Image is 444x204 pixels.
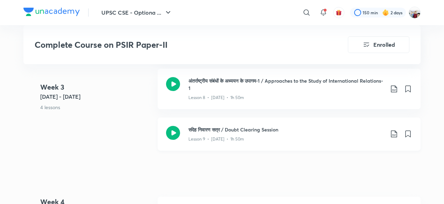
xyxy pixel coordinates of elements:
p: Lesson 9 • [DATE] • 1h 50m [188,136,244,142]
h3: अंतर्राष्ट्रीय संबंधों के अध्ययन के उपागम-1 / Approaches to the Study of International Relations-1 [188,77,384,92]
a: Company Logo [23,8,80,18]
h3: संदेह निवारण सत्र / Doubt Clearing Session [188,126,384,133]
img: streak [382,9,389,16]
p: 4 lessons [40,104,152,111]
a: संदेह निवारण सत्र / Doubt Clearing SessionLesson 9 • [DATE] • 1h 50m [158,118,421,159]
img: km swarthi [409,7,421,18]
h3: Complete Course on PSIR Paper-II [35,40,308,50]
h5: [DATE] - [DATE] [40,92,152,101]
button: UPSC CSE - Optiona ... [97,6,177,20]
p: Lesson 8 • [DATE] • 1h 50m [188,95,244,101]
h4: Week 3 [40,82,152,92]
button: Enrolled [348,36,409,53]
button: avatar [333,7,344,18]
a: अंतर्राष्ट्रीय संबंधों के अध्ययन के उपागम-1 / Approaches to the Study of International Relations-... [158,69,421,118]
img: Company Logo [23,8,80,16]
img: avatar [336,9,342,16]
